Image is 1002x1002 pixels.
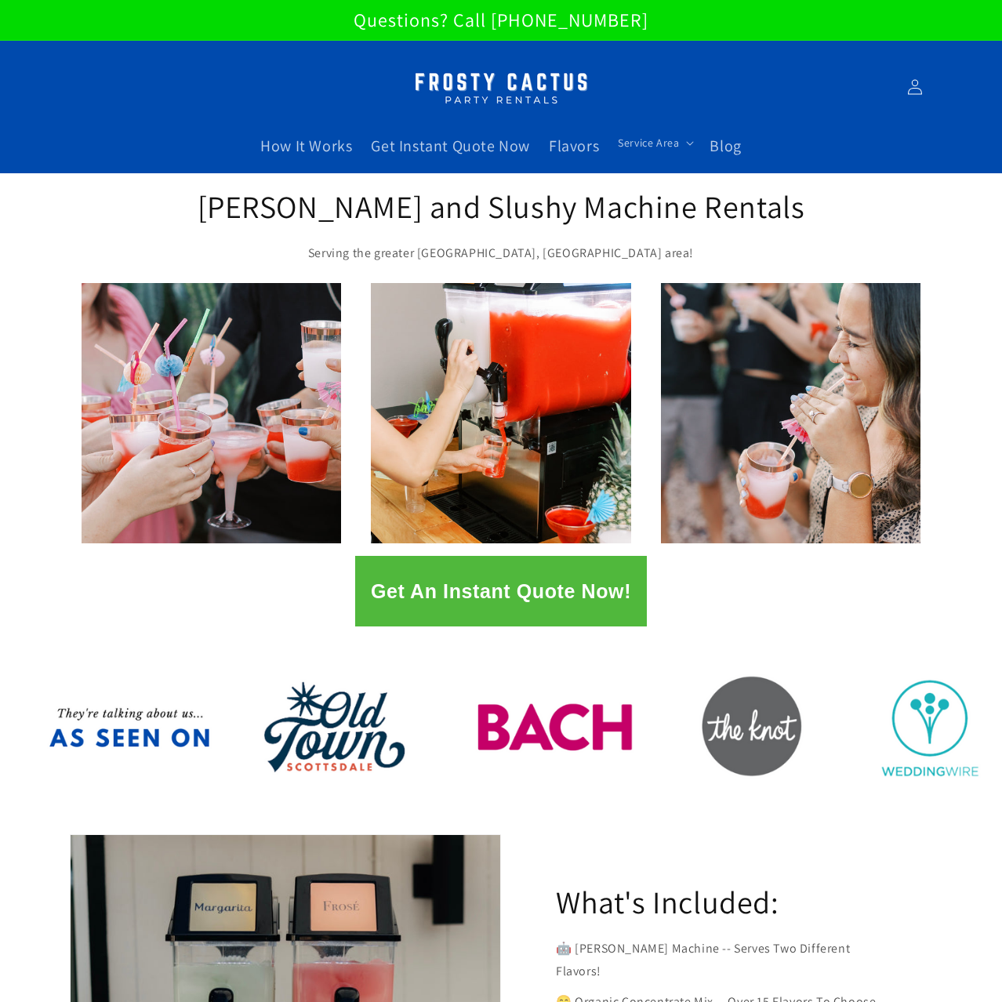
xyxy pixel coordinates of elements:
a: Flavors [539,126,608,165]
span: Get Instant Quote Now [371,136,530,156]
span: Service Area [618,136,679,150]
button: Get An Instant Quote Now! [355,556,647,626]
h2: What's Included: [556,881,779,922]
img: Margarita Machine Rental in Scottsdale, Phoenix, Tempe, Chandler, Gilbert, Mesa and Maricopa [403,63,599,112]
h2: [PERSON_NAME] and Slushy Machine Rentals [195,186,807,227]
p: Serving the greater [GEOGRAPHIC_DATA], [GEOGRAPHIC_DATA] area! [195,242,807,265]
p: 🤖 [PERSON_NAME] Machine -- Serves Two Different Flavors! [556,938,877,983]
a: Get Instant Quote Now [361,126,539,165]
span: How It Works [260,136,352,156]
span: Blog [710,136,741,156]
summary: Service Area [608,126,700,159]
a: Blog [700,126,750,165]
span: Flavors [549,136,599,156]
a: How It Works [251,126,361,165]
